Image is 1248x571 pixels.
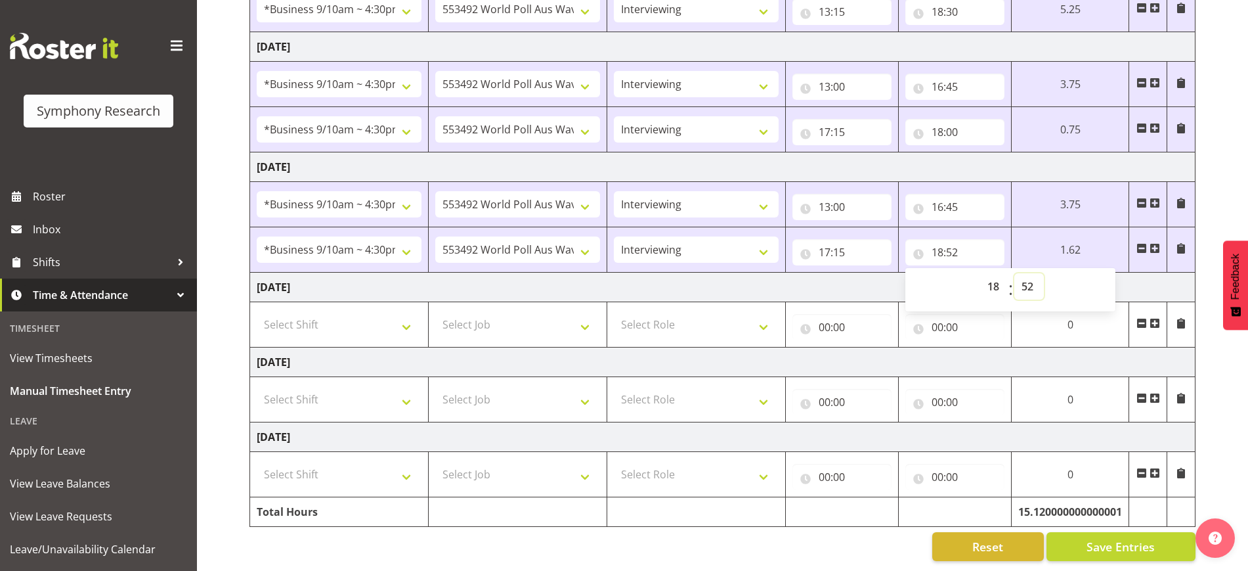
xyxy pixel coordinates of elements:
[3,375,194,407] a: Manual Timesheet Entry
[1012,182,1129,227] td: 3.75
[10,441,187,461] span: Apply for Leave
[932,532,1044,561] button: Reset
[1012,452,1129,497] td: 0
[250,273,1195,302] td: [DATE]
[10,474,187,493] span: View Leave Balances
[1012,497,1129,527] td: 15.120000000000001
[905,239,1004,265] input: Click to select...
[33,285,171,305] span: Time & Attendance
[792,239,892,265] input: Click to select...
[33,187,190,206] span: Roster
[1087,538,1155,555] span: Save Entries
[33,252,171,272] span: Shifts
[792,119,892,145] input: Click to select...
[10,507,187,526] span: View Leave Requests
[905,74,1004,100] input: Click to select...
[1012,62,1129,107] td: 3.75
[1012,377,1129,423] td: 0
[1012,302,1129,348] td: 0
[1046,532,1195,561] button: Save Entries
[3,434,194,467] a: Apply for Leave
[1209,532,1222,545] img: help-xxl-2.png
[905,389,1004,415] input: Click to select...
[250,497,429,527] td: Total Hours
[250,423,1195,452] td: [DATE]
[792,389,892,415] input: Click to select...
[10,381,187,401] span: Manual Timesheet Entry
[1012,227,1129,273] td: 1.62
[33,219,190,239] span: Inbox
[1230,254,1241,300] span: Feedback
[1012,107,1129,152] td: 0.75
[10,348,187,368] span: View Timesheets
[792,194,892,220] input: Click to select...
[905,464,1004,490] input: Click to select...
[10,539,187,559] span: Leave/Unavailability Calendar
[1223,240,1248,330] button: Feedback - Show survey
[250,348,1195,377] td: [DATE]
[3,342,194,375] a: View Timesheets
[3,533,194,566] a: Leave/Unavailability Calendar
[905,314,1004,340] input: Click to select...
[792,314,892,340] input: Click to select...
[972,538,1003,555] span: Reset
[10,33,118,59] img: Rosterit website logo
[905,119,1004,145] input: Click to select...
[3,407,194,434] div: Leave
[3,467,194,500] a: View Leave Balances
[250,32,1195,62] td: [DATE]
[250,152,1195,182] td: [DATE]
[37,101,160,121] div: Symphony Research
[3,500,194,533] a: View Leave Requests
[792,74,892,100] input: Click to select...
[905,194,1004,220] input: Click to select...
[1008,273,1013,306] span: :
[792,464,892,490] input: Click to select...
[3,315,194,342] div: Timesheet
